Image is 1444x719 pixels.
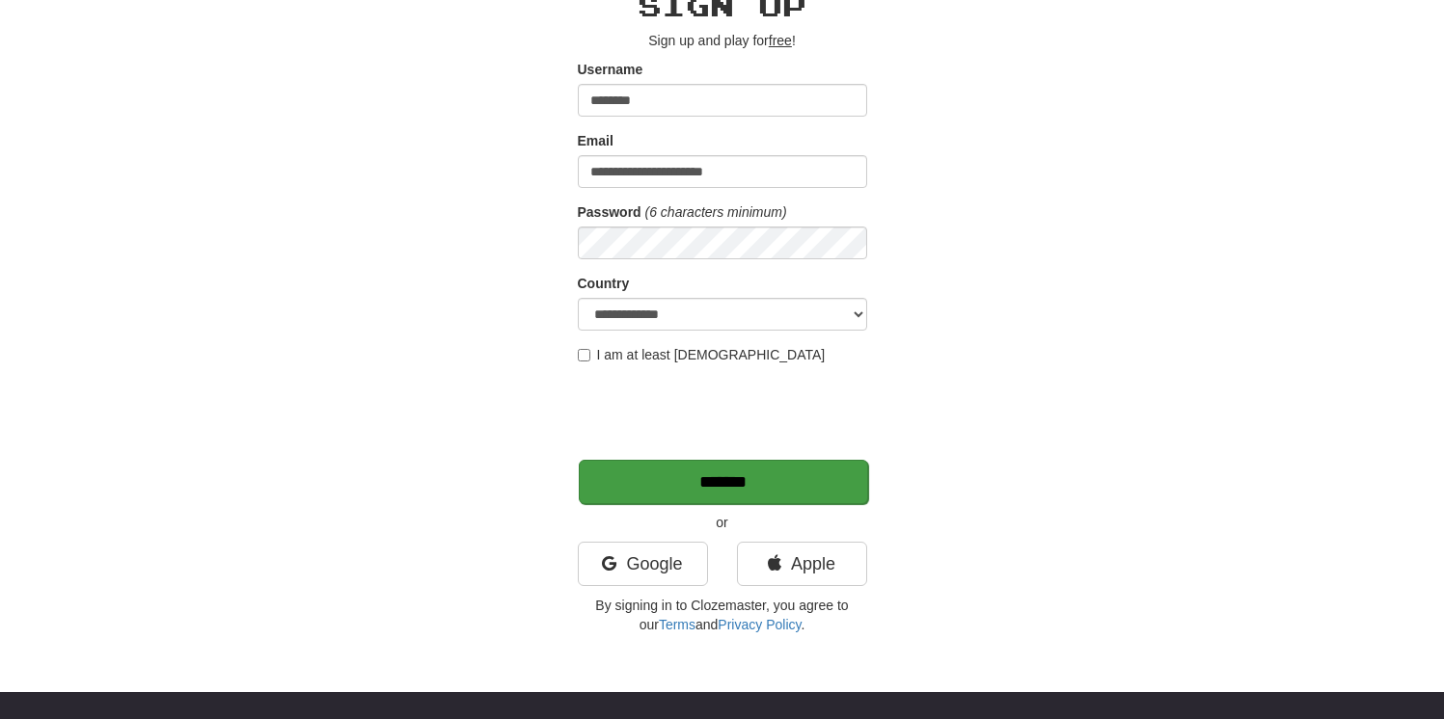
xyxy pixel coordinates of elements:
a: Terms [659,617,695,632]
iframe: reCAPTCHA [578,374,871,449]
a: Apple [737,542,867,586]
a: Privacy Policy [718,617,801,632]
label: Username [578,60,643,79]
label: Country [578,274,630,293]
label: Email [578,131,613,150]
a: Google [578,542,708,586]
em: (6 characters minimum) [645,204,787,220]
p: Sign up and play for ! [578,31,867,50]
label: I am at least [DEMOGRAPHIC_DATA] [578,345,826,364]
p: By signing in to Clozemaster, you agree to our and . [578,596,867,634]
input: I am at least [DEMOGRAPHIC_DATA] [578,349,590,361]
p: or [578,513,867,532]
u: free [769,33,792,48]
label: Password [578,202,641,222]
